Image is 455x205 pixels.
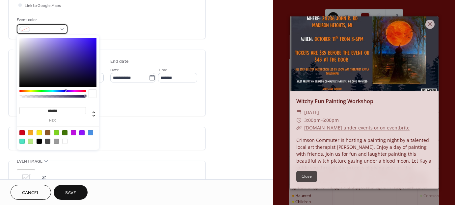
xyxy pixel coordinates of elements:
span: Time [158,67,167,74]
a: Witchy Fun Painting Workshop [296,98,373,105]
span: Date [110,67,119,74]
span: Event image [17,158,42,165]
span: 6:00pm [322,117,339,123]
div: ​ [296,116,302,124]
div: End date [110,58,129,65]
button: Cancel [11,185,51,200]
div: #BD10E0 [71,130,76,135]
span: Cancel [22,190,40,196]
div: #8B572A [45,130,50,135]
div: #417505 [62,130,67,135]
div: ​ [296,108,302,116]
div: #50E3C2 [19,139,25,144]
div: #4A90E2 [88,130,93,135]
span: Save [65,190,76,196]
div: #D0021B [19,130,25,135]
div: #B8E986 [28,139,33,144]
a: [DOMAIN_NAME] under events or on eventbrite [304,125,410,131]
button: Close [296,171,317,182]
div: #F8E71C [37,130,42,135]
span: Link to Google Maps [25,2,61,9]
div: #000000 [37,139,42,144]
div: #9013FE [79,130,85,135]
div: #F5A623 [28,130,33,135]
span: - [321,117,322,123]
button: Save [54,185,88,200]
div: #9B9B9B [54,139,59,144]
div: ; [17,169,35,188]
div: Event color [17,16,66,23]
div: #4A4A4A [45,139,50,144]
div: #7ED321 [54,130,59,135]
div: #FFFFFF [62,139,67,144]
label: hex [19,119,86,123]
span: [DATE] [304,108,319,116]
div: ​ [296,124,302,132]
span: 3:00pm [304,117,321,123]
